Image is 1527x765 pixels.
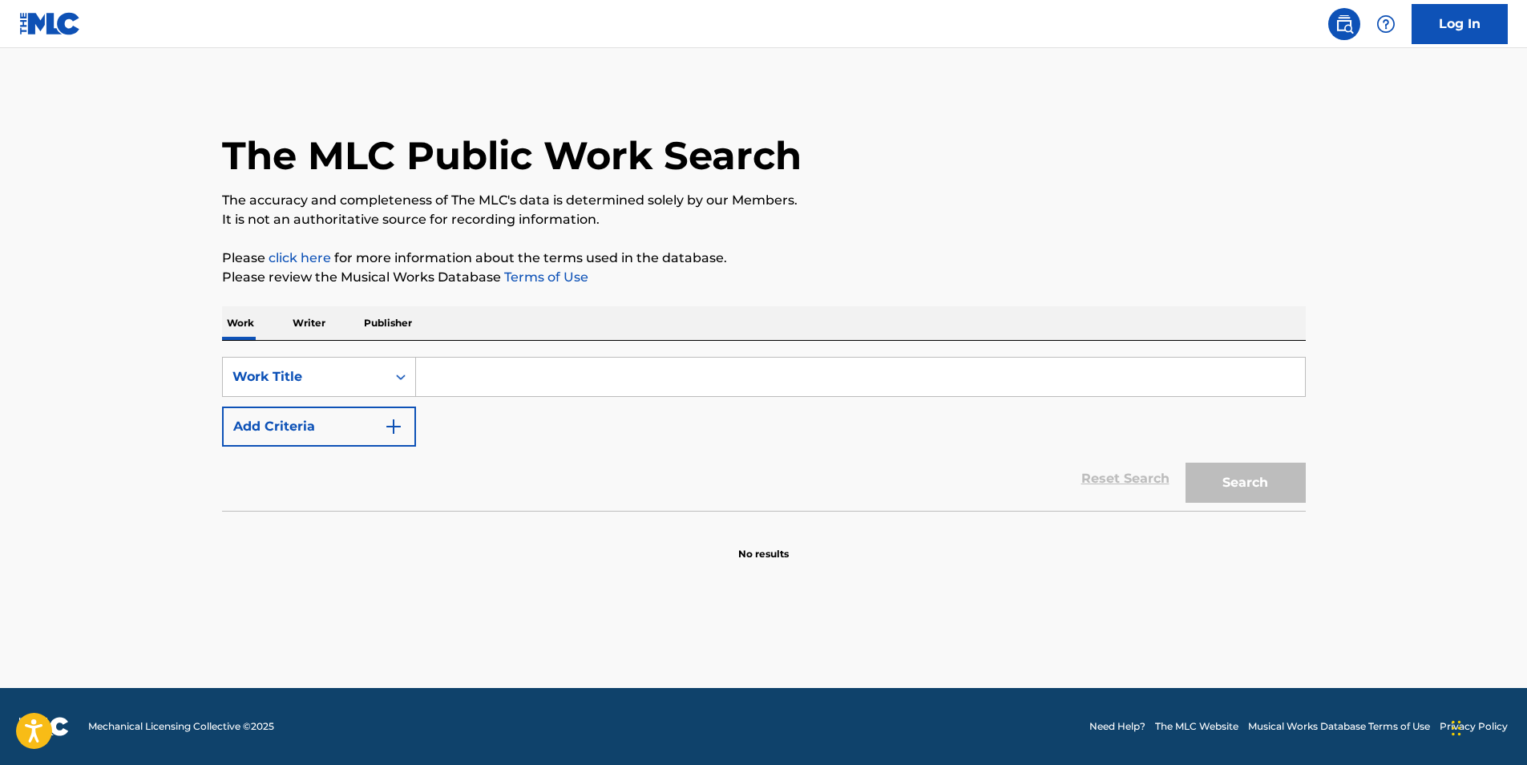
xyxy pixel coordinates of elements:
p: The accuracy and completeness of The MLC's data is determined solely by our Members. [222,191,1306,210]
img: search [1335,14,1354,34]
a: Musical Works Database Terms of Use [1248,719,1430,734]
span: Mechanical Licensing Collective © 2025 [88,719,274,734]
button: Add Criteria [222,407,416,447]
p: No results [738,528,789,561]
div: Drag [1452,704,1461,752]
a: Privacy Policy [1440,719,1508,734]
p: Work [222,306,259,340]
p: Writer [288,306,330,340]
p: Publisher [359,306,417,340]
div: Work Title [232,367,377,387]
p: Please review the Musical Works Database [222,268,1306,287]
a: Log In [1412,4,1508,44]
p: Please for more information about the terms used in the database. [222,249,1306,268]
img: help [1376,14,1396,34]
a: The MLC Website [1155,719,1238,734]
h1: The MLC Public Work Search [222,132,802,180]
a: Terms of Use [501,269,588,285]
form: Search Form [222,357,1306,511]
iframe: Chat Widget [1447,688,1527,765]
img: MLC Logo [19,12,81,35]
a: Need Help? [1089,719,1145,734]
a: Public Search [1328,8,1360,40]
img: logo [19,717,69,736]
a: click here [269,250,331,265]
p: It is not an authoritative source for recording information. [222,210,1306,229]
img: 9d2ae6d4665cec9f34b9.svg [384,417,403,436]
div: Help [1370,8,1402,40]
